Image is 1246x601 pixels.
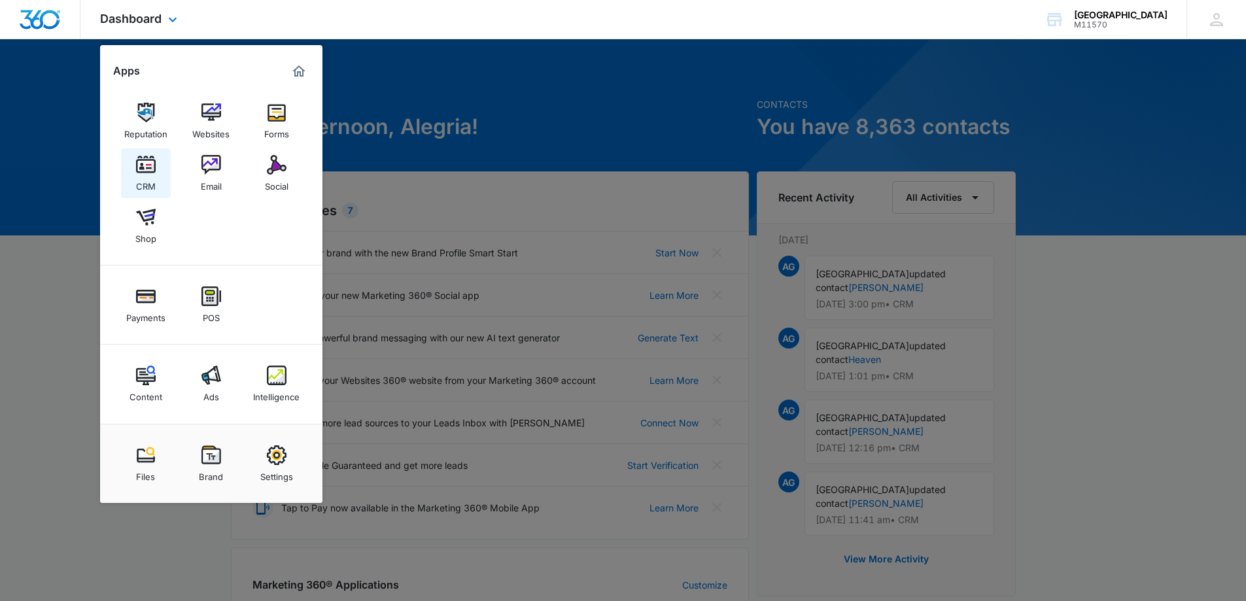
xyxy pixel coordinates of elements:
[113,65,140,77] h2: Apps
[121,201,171,250] a: Shop
[186,359,236,409] a: Ads
[288,61,309,82] a: Marketing 360® Dashboard
[252,96,302,146] a: Forms
[135,227,156,244] div: Shop
[121,439,171,489] a: Files
[203,385,219,402] div: Ads
[252,148,302,198] a: Social
[252,359,302,409] a: Intelligence
[1074,20,1168,29] div: account id
[201,175,222,192] div: Email
[130,385,162,402] div: Content
[121,148,171,198] a: CRM
[121,96,171,146] a: Reputation
[1074,10,1168,20] div: account name
[253,385,300,402] div: Intelligence
[126,306,165,323] div: Payments
[186,96,236,146] a: Websites
[203,306,220,323] div: POS
[121,280,171,330] a: Payments
[136,175,156,192] div: CRM
[121,359,171,409] a: Content
[192,122,230,139] div: Websites
[199,465,223,482] div: Brand
[124,122,167,139] div: Reputation
[186,148,236,198] a: Email
[186,439,236,489] a: Brand
[264,122,289,139] div: Forms
[260,465,293,482] div: Settings
[136,465,155,482] div: Files
[186,280,236,330] a: POS
[265,175,288,192] div: Social
[252,439,302,489] a: Settings
[100,12,162,26] span: Dashboard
